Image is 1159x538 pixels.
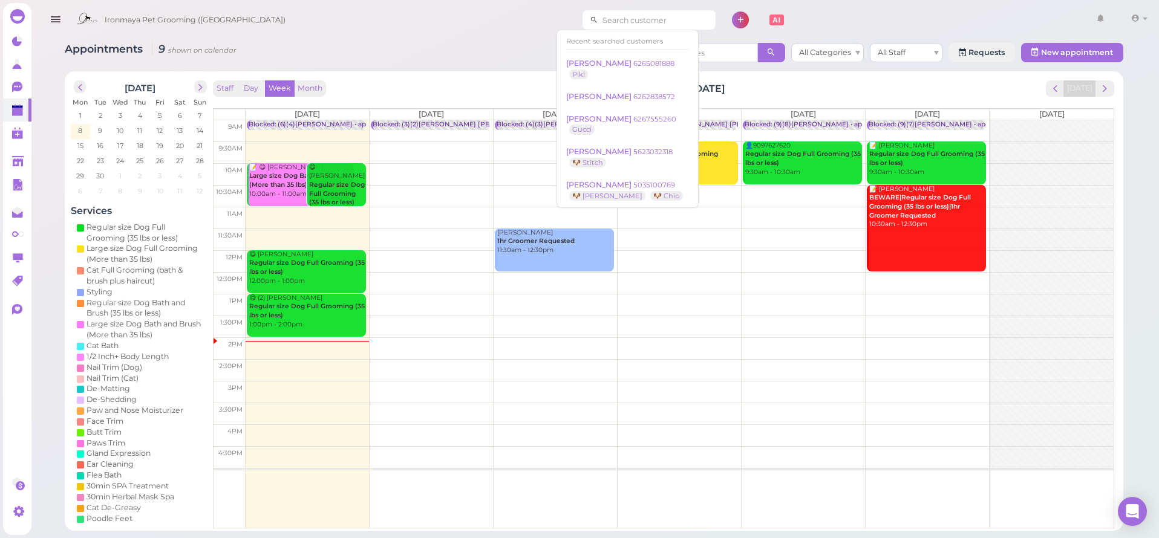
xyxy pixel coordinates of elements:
[195,125,204,136] span: 14
[87,491,174,502] div: 30min Herbal Mask Spa
[229,297,243,305] span: 1pm
[87,427,122,438] div: Butt Trim
[419,109,444,118] span: [DATE]
[175,155,185,166] span: 27
[195,155,205,166] span: 28
[76,170,86,181] span: 29
[633,181,675,189] small: 5035100769
[566,59,633,68] span: [PERSON_NAME]
[219,406,243,413] span: 3:30pm
[177,110,183,121] span: 6
[87,459,134,470] div: Ear Cleaning
[569,158,606,167] a: 🐶 Stitch
[87,470,122,481] div: Flea Bath
[87,222,204,244] div: Regular size Dog Full Grooming (35 lbs or less)
[118,170,123,181] span: 1
[87,448,151,459] div: Gland Expression
[152,42,237,55] i: 9
[621,120,834,129] div: Blocked: (10)(8)[PERSON_NAME] [PERSON_NAME] • appointment
[87,265,204,287] div: Cat Full Grooming (bath & brush plus haircut)
[96,170,106,181] span: 30
[65,42,146,55] span: Appointments
[87,319,204,340] div: Large size Dog Bath and Brush (More than 35 lbs)
[216,188,243,196] span: 10:30am
[569,125,595,134] a: Gucci
[177,170,183,181] span: 4
[196,140,204,151] span: 21
[97,186,103,196] span: 7
[113,98,128,106] span: Wed
[117,110,123,121] span: 3
[791,109,816,118] span: [DATE]
[217,275,243,283] span: 12:30pm
[237,80,266,97] button: Day
[225,166,243,174] span: 10am
[137,110,143,121] span: 4
[497,120,648,129] div: Blocked: (4)(3)[PERSON_NAME] • appointment
[87,287,113,297] div: Styling
[87,438,125,449] div: Paws Trim
[566,33,689,49] div: Recent searched customers
[249,259,365,276] b: Regular size Dog Full Grooming (35 lbs or less)
[265,80,295,97] button: Week
[598,10,716,30] input: Search customer
[87,297,204,319] div: Regular size Dog Bath and Brush (35 lbs or less)
[309,163,366,225] div: 😋 [PERSON_NAME] 10:00am - 11:00am
[228,340,243,348] span: 2pm
[249,302,365,319] b: Regular size Dog Full Grooming (35 lbs or less)
[174,98,186,106] span: Sat
[155,155,165,166] span: 26
[566,147,633,156] span: [PERSON_NAME]
[218,449,243,457] span: 4:30pm
[213,80,237,97] button: Staff
[87,243,204,265] div: Large size Dog Full Grooming (More than 35 lbs)
[117,186,124,196] span: 8
[1021,43,1123,62] button: New appointment
[745,141,862,177] div: 👤9097627620 9:30am - 10:30am
[87,394,137,405] div: De-Shedding
[134,98,146,106] span: Thu
[497,237,575,245] b: 1hr Groomer Requested
[218,232,243,239] span: 11:30am
[87,351,169,362] div: 1/2 Inch+ Body Length
[227,427,243,435] span: 4pm
[96,140,105,151] span: 16
[87,340,119,351] div: Cat Bath
[176,125,184,136] span: 13
[137,125,144,136] span: 11
[249,163,354,199] div: 📝 😋 [PERSON_NAME] 10:00am - 11:00am
[135,140,145,151] span: 18
[915,109,940,118] span: [DATE]
[77,186,84,196] span: 6
[1063,80,1096,97] button: [DATE]
[294,80,326,97] button: Month
[566,92,633,101] span: [PERSON_NAME]
[155,140,165,151] span: 19
[157,170,163,181] span: 3
[869,141,986,177] div: 📝 [PERSON_NAME] 9:30am - 10:30am
[87,513,132,524] div: Poodle Feet
[87,362,142,373] div: Nail Trim (Dog)
[175,140,185,151] span: 20
[745,120,896,129] div: Blocked: (9)(8)[PERSON_NAME] • appointment
[1095,80,1114,97] button: next
[135,155,145,166] span: 25
[1118,497,1147,526] div: Open Intercom Messenger
[137,170,143,181] span: 2
[197,170,203,181] span: 5
[249,172,349,189] b: Large size Dog Bath and Brush (More than 35 lbs)
[168,46,237,54] small: shown on calendar
[227,210,243,218] span: 11am
[650,191,683,201] a: 🐶 Chip
[97,110,103,121] span: 2
[373,120,628,129] div: Blocked: (3)(2)[PERSON_NAME] [PERSON_NAME] 9:30 10:00 1:30 • appointment
[1039,109,1065,118] span: [DATE]
[566,114,633,123] span: [PERSON_NAME]
[155,98,165,106] span: Fri
[105,3,286,37] span: Ironmaya Pet Grooming ([GEOGRAPHIC_DATA])
[1046,80,1065,97] button: prev
[249,294,366,329] div: 😋 (2) [PERSON_NAME] 1:00pm - 2:00pm
[194,80,207,93] button: next
[948,43,1015,62] a: Requests
[228,123,243,131] span: 9am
